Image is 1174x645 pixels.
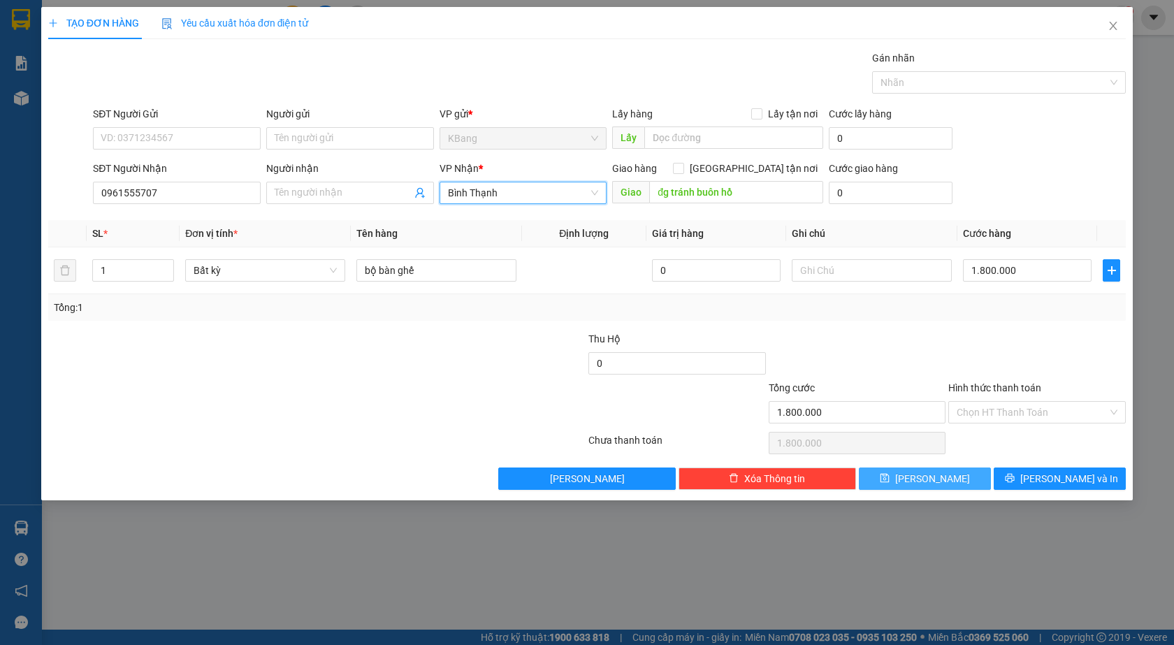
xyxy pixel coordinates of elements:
div: 40.000 [10,73,126,90]
div: 0981324145 [12,29,124,48]
div: SĐT Người Nhận [93,161,261,176]
span: close [1108,20,1119,31]
span: [GEOGRAPHIC_DATA] tận nơi [684,161,823,176]
img: icon [161,18,173,29]
span: printer [1005,473,1015,484]
span: VP Nhận [440,163,479,174]
span: Bất kỳ [194,260,337,281]
button: Close [1094,7,1133,46]
button: save[PERSON_NAME] [859,468,991,490]
span: SL [119,97,138,117]
label: Hình thức thanh toán [948,382,1041,393]
span: Cước hàng [963,228,1011,239]
div: Bình Thạnh [133,12,246,29]
div: SĐT Người Gửi [93,106,261,122]
span: [PERSON_NAME] [895,471,970,486]
span: Xóa Thông tin [744,471,805,486]
span: Thu Hộ [588,333,621,345]
button: printer[PERSON_NAME] và In [994,468,1126,490]
label: Gán nhãn [872,52,915,64]
input: Dọc đường [649,181,823,203]
button: plus [1103,259,1120,282]
span: Yêu cầu xuất hóa đơn điện tử [161,17,309,29]
label: Cước giao hàng [829,163,898,174]
button: [PERSON_NAME] [498,468,676,490]
div: Người gửi [266,106,434,122]
span: Giá trị hàng [652,228,704,239]
span: Giao hàng [612,163,657,174]
div: Người nhận [266,161,434,176]
div: lành [133,29,246,45]
span: CR : [10,75,32,89]
span: Định lượng [559,228,609,239]
input: Dọc đường [644,126,823,149]
span: [PERSON_NAME] và In [1020,471,1118,486]
span: Lấy tận nơi [762,106,823,122]
span: TẠO ĐƠN HÀNG [48,17,139,29]
span: user-add [414,187,426,198]
input: Cước lấy hàng [829,127,953,150]
span: Lấy hàng [612,108,653,119]
div: KBang [12,12,124,29]
span: save [880,473,890,484]
span: Nhận: [133,13,167,28]
th: Ghi chú [786,220,957,247]
input: 0 [652,259,781,282]
input: Cước giao hàng [829,182,953,204]
span: Tổng cước [769,382,815,393]
div: VP gửi [440,106,607,122]
span: Bình Thạnh [448,182,599,203]
span: Đơn vị tính [185,228,238,239]
button: delete [54,259,76,282]
div: Chưa thanh toán [587,433,767,457]
span: Tên hàng [356,228,398,239]
div: Tổng: 1 [54,300,454,315]
button: deleteXóa Thông tin [679,468,856,490]
div: 0904910674 [133,45,246,65]
span: Lấy [612,126,644,149]
input: Ghi Chú [792,259,952,282]
span: Gửi: [12,13,34,28]
label: Cước lấy hàng [829,108,892,119]
span: delete [729,473,739,484]
span: [PERSON_NAME] [550,471,625,486]
input: VD: Bàn, Ghế [356,259,516,282]
span: KBang [448,128,599,149]
div: Tên hàng: 1 th ( : 1 ) [12,99,246,116]
span: plus [48,18,58,28]
span: SL [92,228,103,239]
span: plus [1103,265,1119,276]
span: Giao [612,181,649,203]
